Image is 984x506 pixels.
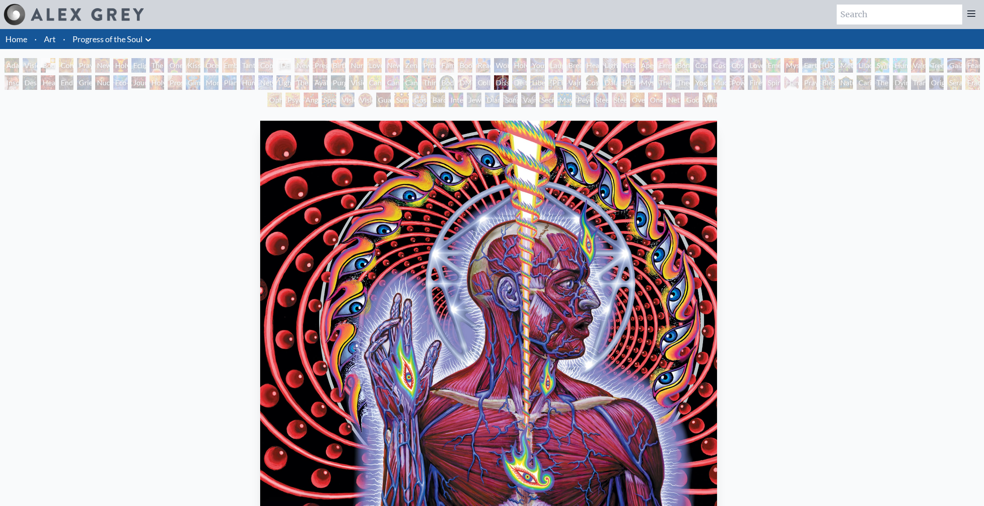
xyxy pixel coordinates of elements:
[23,58,37,73] div: Visionary Origin of Language
[476,58,490,73] div: Reading
[331,58,345,73] div: Birth
[730,75,744,90] div: Power to the Peaceful
[44,33,56,45] a: Art
[150,75,164,90] div: Holy Fire
[947,58,962,73] div: Gaia
[557,93,572,107] div: Mayan Being
[893,58,907,73] div: Humming Bird
[113,75,128,90] div: Eco-Atlas
[168,58,182,73] div: One Taste
[222,75,237,90] div: Planetary Prayers
[621,75,635,90] div: [PERSON_NAME]
[929,75,944,90] div: Original Face
[521,93,536,107] div: Vajra Being
[73,33,143,45] a: Progress of the Soul
[612,93,626,107] div: Steeplehead 2
[95,75,110,90] div: Nuclear Crucifixion
[684,93,699,107] div: Godself
[222,58,237,73] div: Embracing
[594,93,608,107] div: Steeplehead 1
[766,75,780,90] div: Spirit Animates the Flesh
[458,75,472,90] div: DMT - The Spirit Molecule
[748,75,762,90] div: Firewalking
[412,93,427,107] div: Cosmic Elf
[639,75,654,90] div: Mystic Eye
[648,93,663,107] div: One
[458,58,472,73] div: Boo-boo
[385,58,400,73] div: New Family
[41,75,55,90] div: Headache
[240,75,255,90] div: Human Geometry
[5,34,27,44] a: Home
[467,93,481,107] div: Jewel Being
[693,58,708,73] div: Cosmic Creativity
[802,75,817,90] div: Praying Hands
[965,75,980,90] div: Fractal Eyes
[440,75,454,90] div: Body/Mind as a Vibratory Field of Energy
[295,58,309,73] div: Newborn
[585,75,599,90] div: Cosmic [DEMOGRAPHIC_DATA]
[657,75,672,90] div: The Seer
[349,75,364,90] div: Vision Tree
[340,93,354,107] div: Vision Crystal
[965,58,980,73] div: Fear
[784,75,799,90] div: Hands that See
[503,93,518,107] div: Song of Vajra Being
[77,75,92,90] div: Grieving
[530,75,545,90] div: Liberation Through Seeing
[5,58,19,73] div: Adam & Eve
[857,58,871,73] div: Lilacs
[186,75,200,90] div: Glimpsing the Empyrean
[802,58,817,73] div: Earth Energies
[258,75,273,90] div: Networks
[240,58,255,73] div: Tantra
[603,58,617,73] div: Lightweaver
[367,58,382,73] div: Love Circuit
[367,75,382,90] div: Cannabis Mudra
[875,75,889,90] div: The Soul Finds It's Way
[204,58,218,73] div: Ocean of Love Bliss
[820,58,835,73] div: [US_STATE] Song
[59,75,73,90] div: Endarkenment
[403,58,418,73] div: Zena Lotus
[839,75,853,90] div: Nature of Mind
[766,58,780,73] div: Emerald Grail
[712,75,726,90] div: Mudra
[23,75,37,90] div: Despair
[186,58,200,73] div: Kissing
[168,75,182,90] div: Prostration
[349,58,364,73] div: Nursing
[276,75,291,90] div: Lightworker
[313,58,327,73] div: Pregnancy
[911,58,926,73] div: Vajra Horse
[693,75,708,90] div: Yogi & the Möbius Sphere
[331,75,345,90] div: Purging
[313,75,327,90] div: Ayahuasca Visitation
[639,58,654,73] div: Aperture
[630,93,645,107] div: Oversoul
[784,58,799,73] div: Mysteriosa 2
[131,58,146,73] div: Eclipse
[59,29,69,49] li: ·
[267,93,282,107] div: Ophanic Eyelash
[837,5,962,25] input: Search
[730,58,744,73] div: Cosmic Lovers
[929,58,944,73] div: Tree & Person
[494,58,509,73] div: Wonder
[675,58,690,73] div: Bond
[875,58,889,73] div: Symbiosis: Gall Wasp & Oak Tree
[675,75,690,90] div: Theologue
[512,75,527,90] div: Deities & Demons Drinking from the Milky Pool
[947,75,962,90] div: Seraphic Transport Docking on the Third Eye
[322,93,336,107] div: Spectral Lotus
[585,58,599,73] div: Healing
[657,58,672,73] div: Empowerment
[893,75,907,90] div: Dying
[576,93,590,107] div: Peyote Being
[839,58,853,73] div: Metamorphosis
[567,58,581,73] div: Breathing
[603,75,617,90] div: Dalai Lama
[440,58,454,73] div: Family
[5,75,19,90] div: Insomnia
[131,75,146,90] div: Journey of the Wounded Healer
